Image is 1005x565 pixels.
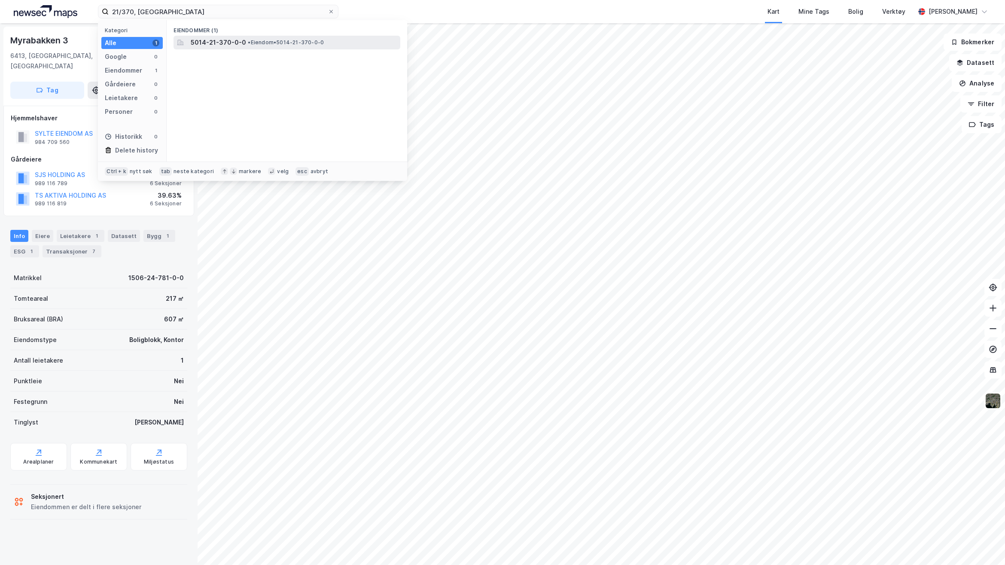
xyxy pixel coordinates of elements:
div: Antall leietakere [14,355,63,366]
img: logo.a4113a55bc3d86da70a041830d287a7e.svg [14,5,77,18]
div: 7 [89,247,98,256]
div: 39.63% [150,190,182,201]
div: 1 [181,355,184,366]
div: Info [10,230,28,242]
div: 0 [152,53,159,60]
img: 9k= [985,393,1001,409]
div: Historikk [105,131,142,142]
div: Myrabakken 3 [10,34,70,47]
span: Eiendom • 5014-21-370-0-0 [248,39,324,46]
div: Verktøy [882,6,905,17]
div: 0 [152,81,159,88]
div: Bygg [143,230,175,242]
input: Søk på adresse, matrikkel, gårdeiere, leietakere eller personer [109,5,328,18]
div: Eiendommer (1) [167,20,407,36]
div: Bolig [848,6,863,17]
div: nytt søk [130,168,152,175]
span: • [248,39,250,46]
div: Datasett [108,230,140,242]
div: Gårdeiere [11,154,187,165]
button: Tags [962,116,1002,133]
div: Kart [767,6,780,17]
div: esc [295,167,309,176]
div: 1506-24-781-0-0 [128,273,184,283]
div: Mine Tags [798,6,829,17]
div: neste kategori [174,168,214,175]
div: Transaksjoner [43,245,101,257]
div: [PERSON_NAME] [134,417,184,428]
div: 1 [163,232,172,240]
div: 6413, [GEOGRAPHIC_DATA], [GEOGRAPHIC_DATA] [10,51,147,71]
div: Arealplaner [23,458,54,465]
span: 5014-21-370-0-0 [191,37,246,48]
div: Ctrl + k [105,167,128,176]
div: Google [105,52,127,62]
div: Leietakere [57,230,104,242]
div: 0 [152,133,159,140]
div: Nei [174,376,184,386]
div: 6 Seksjoner [150,180,182,187]
div: Bruksareal (BRA) [14,314,63,324]
div: 1 [152,67,159,74]
div: Boligblokk, Kontor [129,335,184,345]
div: avbryt [311,168,328,175]
div: Festegrunn [14,397,47,407]
div: Kategori [105,27,163,34]
button: Datasett [949,54,1002,71]
div: Eiendommer [105,65,142,76]
div: 0 [152,108,159,115]
div: 989 116 819 [35,200,67,207]
div: 1 [27,247,36,256]
div: Kontrollprogram for chat [962,524,1005,565]
div: 6 Seksjoner [150,200,182,207]
div: ESG [10,245,39,257]
button: Analyse [952,75,1002,92]
div: 217 ㎡ [166,293,184,304]
div: Hjemmelshaver [11,113,187,123]
div: markere [239,168,261,175]
button: Tag [10,82,84,99]
div: Eiendommen er delt i flere seksjoner [31,502,141,512]
div: velg [277,168,289,175]
div: Matrikkel [14,273,42,283]
div: Seksjonert [31,492,141,502]
iframe: Chat Widget [962,524,1005,565]
div: 1 [92,232,101,240]
div: 1 [152,40,159,46]
div: Tinglyst [14,417,38,428]
div: Gårdeiere [105,79,136,89]
div: Nei [174,397,184,407]
div: Delete history [115,145,158,156]
div: 607 ㎡ [164,314,184,324]
button: Bokmerker [944,34,1002,51]
button: Filter [960,95,1002,113]
div: Personer [105,107,133,117]
div: Punktleie [14,376,42,386]
div: Tomteareal [14,293,48,304]
div: Eiendomstype [14,335,57,345]
div: Kommunekart [80,458,117,465]
div: Eiere [32,230,53,242]
div: Leietakere [105,93,138,103]
div: 0 [152,95,159,101]
div: tab [159,167,172,176]
div: 984 709 560 [35,139,70,146]
div: Alle [105,38,116,48]
div: 989 116 789 [35,180,67,187]
div: [PERSON_NAME] [929,6,978,17]
div: Miljøstatus [144,458,174,465]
